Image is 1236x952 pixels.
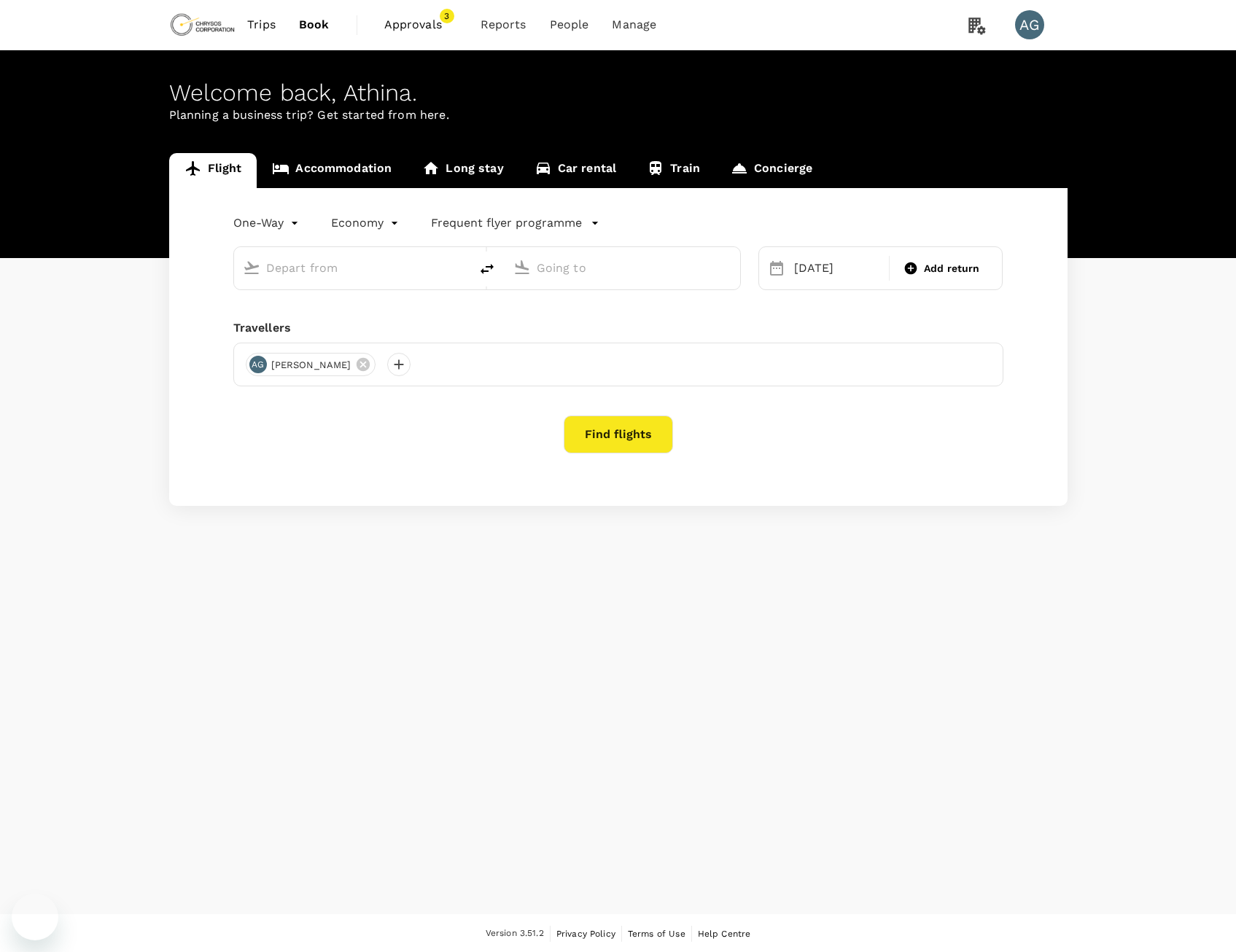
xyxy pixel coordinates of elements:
a: Concierge [715,153,828,188]
button: delete [470,251,505,286]
iframe: Button to launch messaging window [12,894,58,940]
span: 3 [440,9,454,23]
a: Terms of Use [628,926,685,942]
a: Flight [169,153,257,188]
div: Travellers [233,319,1003,337]
div: Welcome back , Athina . [169,79,1068,106]
div: Economy [331,211,402,235]
a: Long stay [407,153,518,188]
a: Privacy Policy [556,926,615,942]
span: People [550,16,589,34]
div: One-Way [233,211,302,235]
span: Help Centre [698,929,751,939]
p: Frequent flyer programme [431,214,582,232]
img: Chrysos Corporation [169,9,236,41]
span: [PERSON_NAME] [263,358,360,372]
a: Car rental [519,153,632,188]
span: Approvals [384,16,457,34]
span: Reports [481,16,526,34]
div: AG[PERSON_NAME] [246,353,376,376]
span: Book [299,16,330,34]
span: Trips [247,16,276,34]
span: Terms of Use [628,929,685,939]
a: Train [631,153,715,188]
a: Accommodation [257,153,407,188]
span: Version 3.51.2 [486,926,544,941]
div: AG [249,356,267,373]
p: Planning a business trip? Get started from here. [169,106,1068,124]
span: Privacy Policy [556,929,615,939]
input: Going to [537,257,710,279]
a: Help Centre [698,926,751,942]
button: Find flights [564,415,673,453]
div: [DATE] [788,254,886,283]
span: Manage [612,16,656,34]
button: Open [730,266,733,269]
div: AG [1015,10,1044,39]
span: Add return [924,261,980,276]
button: Open [459,266,462,269]
input: Depart from [266,257,439,279]
button: Frequent flyer programme [431,214,599,232]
